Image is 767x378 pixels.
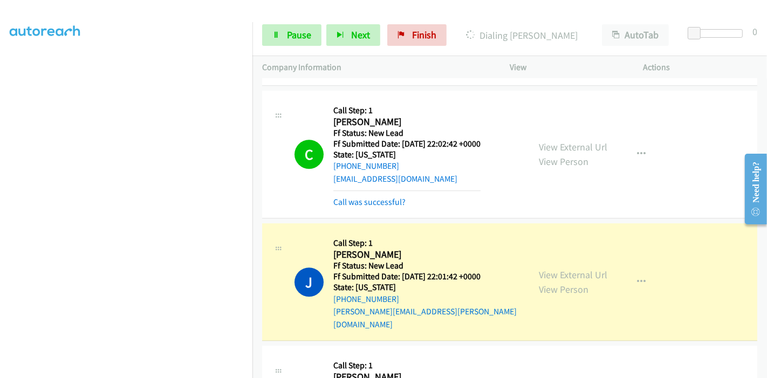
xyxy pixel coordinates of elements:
h5: Call Step: 1 [333,360,481,371]
button: Next [326,24,380,46]
span: Next [351,29,370,41]
h1: J [295,267,324,297]
p: Company Information [262,61,490,74]
h5: Ff Submitted Date: [DATE] 22:01:42 +0000 [333,271,519,282]
h1: C [295,140,324,169]
a: View External Url [539,269,607,281]
a: View External Url [539,141,607,153]
span: Finish [412,29,436,41]
p: Actions [643,61,758,74]
h5: Ff Submitted Date: [DATE] 22:02:42 +0000 [333,139,481,149]
h5: State: [US_STATE] [333,149,481,160]
a: [PHONE_NUMBER] [333,161,399,171]
a: [PERSON_NAME][EMAIL_ADDRESS][PERSON_NAME][DOMAIN_NAME] [333,306,517,329]
a: [PHONE_NUMBER] [333,294,399,304]
h2: [PERSON_NAME] [333,249,519,261]
a: View Person [539,155,588,168]
a: Call was successful? [333,197,406,207]
div: 0 [752,24,757,39]
p: Dialing [PERSON_NAME] [461,28,583,43]
h2: [PERSON_NAME] [333,116,481,128]
a: Finish [387,24,447,46]
button: AutoTab [602,24,669,46]
a: View Person [539,283,588,295]
h5: Call Step: 1 [333,238,519,249]
h5: Call Step: 1 [333,105,481,116]
h5: Ff Status: New Lead [333,128,481,139]
p: View [510,61,624,74]
a: Pause [262,24,321,46]
iframe: Resource Center [736,146,767,232]
h5: Ff Status: New Lead [333,260,519,271]
a: [EMAIL_ADDRESS][DOMAIN_NAME] [333,174,457,184]
span: Pause [287,29,311,41]
h5: State: [US_STATE] [333,282,519,293]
